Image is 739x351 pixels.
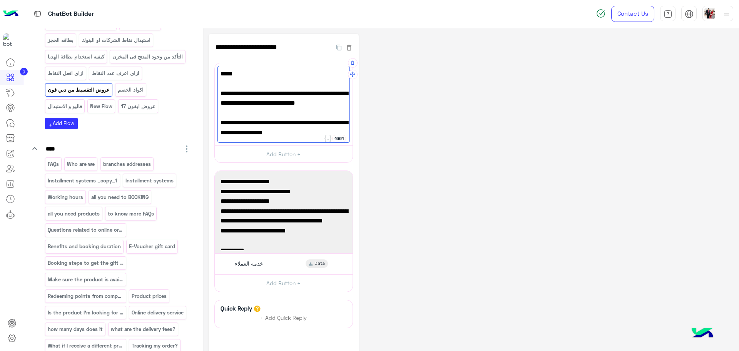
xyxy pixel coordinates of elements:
button: Add Button + [215,274,353,292]
p: فاليو و الاستبدال [47,102,82,111]
p: what are the delivery fees? [110,325,176,334]
p: ازاى اعرف عدد النقاط [91,69,140,78]
p: كيفيه استخدام بطاقة الهديا [47,52,105,61]
p: all you need to BOOKING [91,193,149,202]
img: tab [33,9,42,18]
i: keyboard_arrow_down [30,144,39,153]
p: Questions related to online ordering [47,226,124,234]
p: E-Voucher gift card [129,242,176,251]
img: userImage [704,8,715,18]
img: hulul-logo.png [689,320,716,347]
button: + Add Quick Reply [255,312,313,324]
span: ✅ البنك الأهلي المصري [221,177,347,187]
img: 1403182699927242 [3,33,17,47]
span: خدمة العملاء [235,260,263,267]
p: Tracking my order? [131,341,179,350]
p: عروض التقسيط من دبي فون [47,85,110,94]
p: استبدال نقاط الشركات او البنوك [81,36,151,45]
p: اكواد الخصم [117,85,144,94]
span: + Add Quick Reply [260,314,307,321]
p: عروض ايفون 17 [120,102,156,111]
p: Make sure the product is available before heading [47,275,124,284]
p: Redeeming points from companies or banks. [47,292,124,301]
p: Online delivery service [131,308,184,317]
span: ✅ K: [221,69,347,79]
button: addAdd Flow [45,118,78,129]
p: Installment systems [125,176,174,185]
p: التأكد من وجود المنتج فى المخزن [112,52,184,61]
img: Logo [3,6,18,22]
p: FAQs [47,160,59,169]
h6: Quick Reply [219,305,254,312]
p: Benefits and booking duration [47,242,121,251]
span: ✅ Halan: خصم 40% من سعر الكاش مع تقسيط على24 او 30 او 36 شهر بدون مصاريف لجميع المنتجات [221,89,347,118]
button: Delete Flow [345,43,353,52]
p: all you need products [47,209,100,218]
button: Add user attribute [324,135,332,142]
p: بطاقه الحجز [47,36,74,45]
img: tab [685,10,694,18]
p: Installment systems _copy_1 [47,176,118,185]
p: how many days does it [47,325,103,334]
span: -18 / 24 شهر بسعر قبل الخصم [221,236,347,246]
a: tab [660,6,675,22]
p: What if I receive a different product from what I [47,341,124,350]
p: New Flow [90,102,113,111]
p: to know more FAQs [107,209,155,218]
p: Is the product I'm looking for in stock and availa [47,308,124,317]
button: Drag [348,70,358,79]
div: 1661 [332,135,346,142]
span: - 12شهر بسعر قبل الخصم +10% خصم إضافي، بروموكود: NBE10 ماعدا iPhone 17 Series بسعر رسمى بدون خصومات [221,206,347,236]
a: Contact Us [611,6,654,22]
p: ChatBot Builder [48,9,94,19]
button: Delete Message [348,58,358,68]
p: ازاى افعل النقاط [47,69,84,78]
p: branches addresses [102,160,151,169]
p: Who are we [67,160,95,169]
div: Data [306,259,328,268]
p: Product prices [131,292,167,301]
span: ✅ ValU: تقسيط تريبل زيرو حتى 12 شهر أو 24 شهر بدون فوائد على كل المنتجات [221,128,347,147]
span: - 6 أشهر بسعر الخصم [221,196,347,206]
button: Duplicate Flow [333,43,345,52]
img: tab [664,10,672,18]
p: Booking steps to get the gift card and how to use [47,259,124,267]
img: spinner [596,9,605,18]
i: add [48,123,53,127]
p: Working hours [47,193,84,202]
img: profile [722,9,731,19]
button: Add Button + [215,145,353,163]
span: التقسيط بدون فوائد بدون مصاريف [221,187,347,197]
span: Data [314,260,325,267]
